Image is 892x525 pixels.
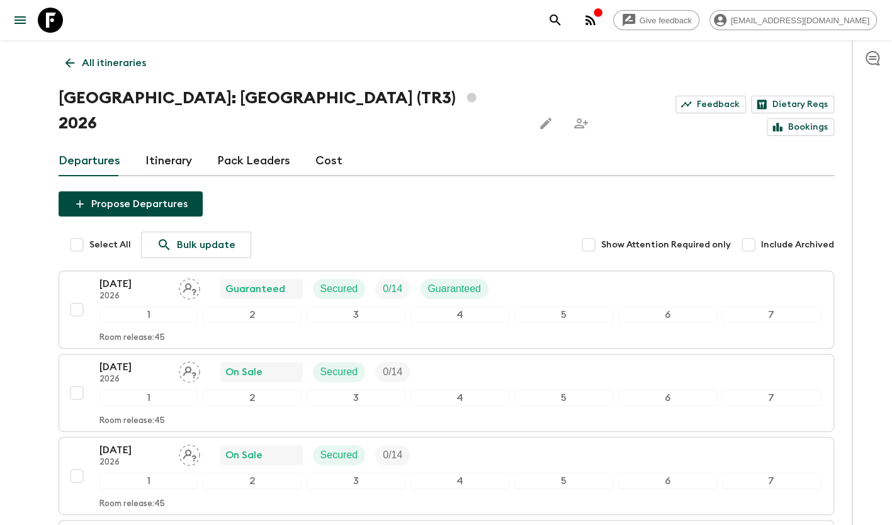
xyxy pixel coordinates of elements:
div: 3 [307,473,405,489]
p: 0 / 14 [383,448,402,463]
span: Assign pack leader [179,365,200,375]
p: [DATE] [99,443,169,458]
p: On Sale [225,364,263,380]
p: [DATE] [99,359,169,375]
button: [DATE]2026Assign pack leaderOn SaleSecuredTrip Fill1234567Room release:45 [59,354,834,432]
p: On Sale [225,448,263,463]
p: 2026 [99,458,169,468]
span: Assign pack leader [179,448,200,458]
span: Assign pack leader [179,282,200,292]
div: 2 [203,307,302,323]
a: Bulk update [141,232,251,258]
p: 0 / 14 [383,364,402,380]
h1: [GEOGRAPHIC_DATA]: [GEOGRAPHIC_DATA] (TR3) 2026 [59,86,524,136]
p: Room release: 45 [99,499,165,509]
a: All itineraries [59,50,153,76]
a: Itinerary [145,146,192,176]
p: Secured [320,281,358,296]
div: 5 [514,390,613,406]
p: 2026 [99,375,169,385]
p: Guaranteed [225,281,285,296]
div: 3 [307,390,405,406]
button: Propose Departures [59,191,203,217]
a: Feedback [675,96,746,113]
p: Room release: 45 [99,416,165,426]
button: [DATE]2026Assign pack leaderGuaranteedSecuredTrip FillGuaranteed1234567Room release:45 [59,271,834,349]
p: Bulk update [177,237,235,252]
div: 6 [618,473,717,489]
div: Trip Fill [375,279,410,299]
a: Dietary Reqs [751,96,834,113]
a: Cost [315,146,342,176]
div: 4 [410,390,509,406]
span: Share this itinerary [568,111,594,136]
div: 7 [722,390,821,406]
div: [EMAIL_ADDRESS][DOMAIN_NAME] [709,10,877,30]
p: Secured [320,448,358,463]
p: [DATE] [99,276,169,291]
div: Trip Fill [375,362,410,382]
span: Include Archived [761,239,834,251]
div: 7 [722,473,821,489]
span: Select All [89,239,131,251]
button: menu [8,8,33,33]
div: Trip Fill [375,445,410,465]
div: Secured [313,279,366,299]
div: 4 [410,307,509,323]
a: Departures [59,146,120,176]
p: Guaranteed [427,281,481,296]
span: Give feedback [633,16,699,25]
div: 2 [203,390,302,406]
div: 6 [618,307,717,323]
p: All itineraries [82,55,146,71]
div: Secured [313,362,366,382]
button: [DATE]2026Assign pack leaderOn SaleSecuredTrip Fill1234567Room release:45 [59,437,834,515]
div: 3 [307,307,405,323]
a: Bookings [767,118,834,136]
button: Edit this itinerary [533,111,558,136]
div: 2 [203,473,302,489]
div: 6 [618,390,717,406]
a: Pack Leaders [217,146,290,176]
p: 2026 [99,291,169,302]
div: 1 [99,473,198,489]
div: 1 [99,307,198,323]
div: 5 [514,473,613,489]
button: search adventures [543,8,568,33]
div: 4 [410,473,509,489]
div: 1 [99,390,198,406]
div: Secured [313,445,366,465]
div: 7 [722,307,821,323]
p: 0 / 14 [383,281,402,296]
p: Secured [320,364,358,380]
a: Give feedback [613,10,699,30]
p: Room release: 45 [99,333,165,343]
div: 5 [514,307,613,323]
span: [EMAIL_ADDRESS][DOMAIN_NAME] [724,16,876,25]
span: Show Attention Required only [601,239,731,251]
